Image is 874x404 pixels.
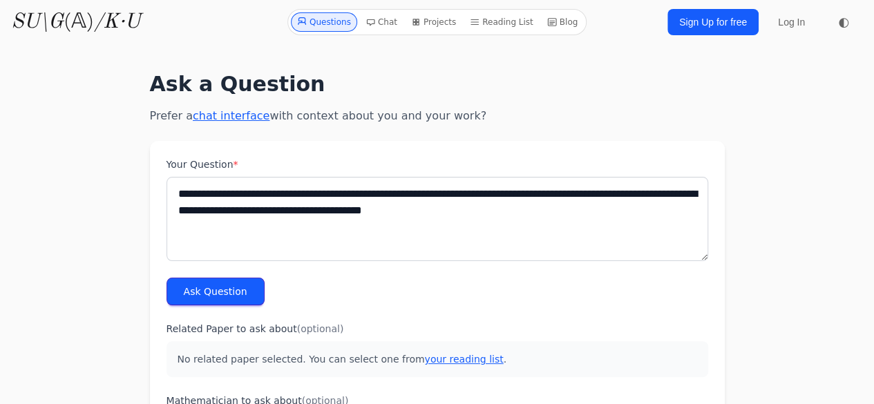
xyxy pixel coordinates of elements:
[406,12,462,32] a: Projects
[167,157,708,171] label: Your Question
[424,354,503,365] a: your reading list
[167,278,265,305] button: Ask Question
[167,322,708,336] label: Related Paper to ask about
[838,16,849,28] span: ◐
[542,12,584,32] a: Blog
[94,12,140,32] i: /K·U
[830,8,857,36] button: ◐
[11,10,140,35] a: SU\G(𝔸)/K·U
[667,9,759,35] a: Sign Up for free
[360,12,403,32] a: Chat
[464,12,539,32] a: Reading List
[291,12,357,32] a: Questions
[150,108,725,124] p: Prefer a with context about you and your work?
[770,10,813,35] a: Log In
[193,109,269,122] a: chat interface
[150,72,725,97] h1: Ask a Question
[11,12,64,32] i: SU\G
[297,323,344,334] span: (optional)
[167,341,708,377] p: No related paper selected. You can select one from .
